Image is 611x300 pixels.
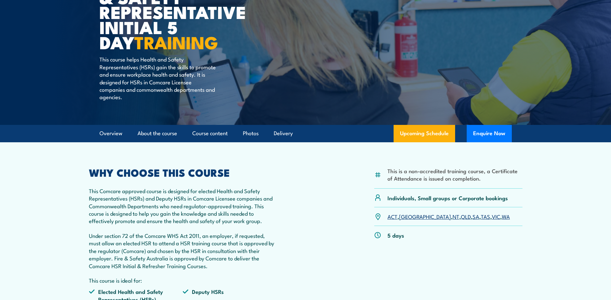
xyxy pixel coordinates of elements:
p: , , , , , , , [387,213,510,220]
p: 5 days [387,231,404,239]
a: Photos [243,125,259,142]
button: Enquire Now [467,125,512,142]
a: Delivery [274,125,293,142]
a: Overview [100,125,122,142]
p: Individuals, Small groups or Corporate bookings [387,194,508,202]
h2: WHY CHOOSE THIS COURSE [89,168,277,177]
a: SA [473,212,479,220]
a: VIC [492,212,500,220]
a: Course content [192,125,228,142]
a: TAS [481,212,490,220]
a: ACT [387,212,397,220]
strong: TRAINING [134,28,218,55]
a: About the course [138,125,177,142]
p: This course is ideal for: [89,277,277,284]
p: This course helps Health and Safety Representatives (HSRs) gain the skills to promote and ensure ... [100,55,217,100]
a: [GEOGRAPHIC_DATA] [399,212,451,220]
a: NT [453,212,459,220]
p: Under section 72 of the Comcare WHS Act 2011, an employer, if requested, must allow an elected HS... [89,232,277,269]
li: This is a non-accredited training course, a Certificate of Attendance is issued on completion. [387,167,522,182]
a: Upcoming Schedule [394,125,455,142]
a: QLD [461,212,471,220]
p: This Comcare approved course is designed for elected Health and Safety Representatives (HSRs) and... [89,187,277,225]
a: WA [502,212,510,220]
